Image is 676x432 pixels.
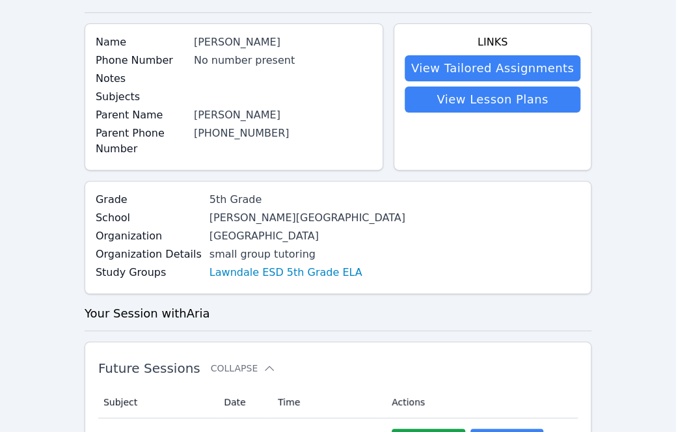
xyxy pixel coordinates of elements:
[194,34,372,50] div: [PERSON_NAME]
[270,386,384,418] th: Time
[210,228,419,244] div: [GEOGRAPHIC_DATA]
[96,192,202,208] label: Grade
[96,228,202,244] label: Organization
[210,247,419,262] div: small group tutoring
[96,247,202,262] label: Organization Details
[405,87,580,113] a: View Lesson Plans
[96,71,186,87] label: Notes
[85,304,591,323] h3: Your Session with Aria
[96,34,186,50] label: Name
[210,192,419,208] div: 5th Grade
[96,53,186,68] label: Phone Number
[210,265,362,280] a: Lawndale ESD 5th Grade ELA
[405,34,580,50] h4: Links
[96,89,186,105] label: Subjects
[96,126,186,157] label: Parent Phone Number
[384,386,578,418] th: Actions
[194,127,290,139] a: [PHONE_NUMBER]
[210,210,419,226] div: [PERSON_NAME][GEOGRAPHIC_DATA]
[405,55,580,81] a: View Tailored Assignments
[96,107,186,123] label: Parent Name
[96,210,202,226] label: School
[96,265,202,280] label: Study Groups
[194,53,372,68] div: No number present
[216,386,270,418] th: Date
[194,107,372,123] div: [PERSON_NAME]
[98,386,216,418] th: Subject
[211,362,276,375] button: Collapse
[98,360,200,376] span: Future Sessions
